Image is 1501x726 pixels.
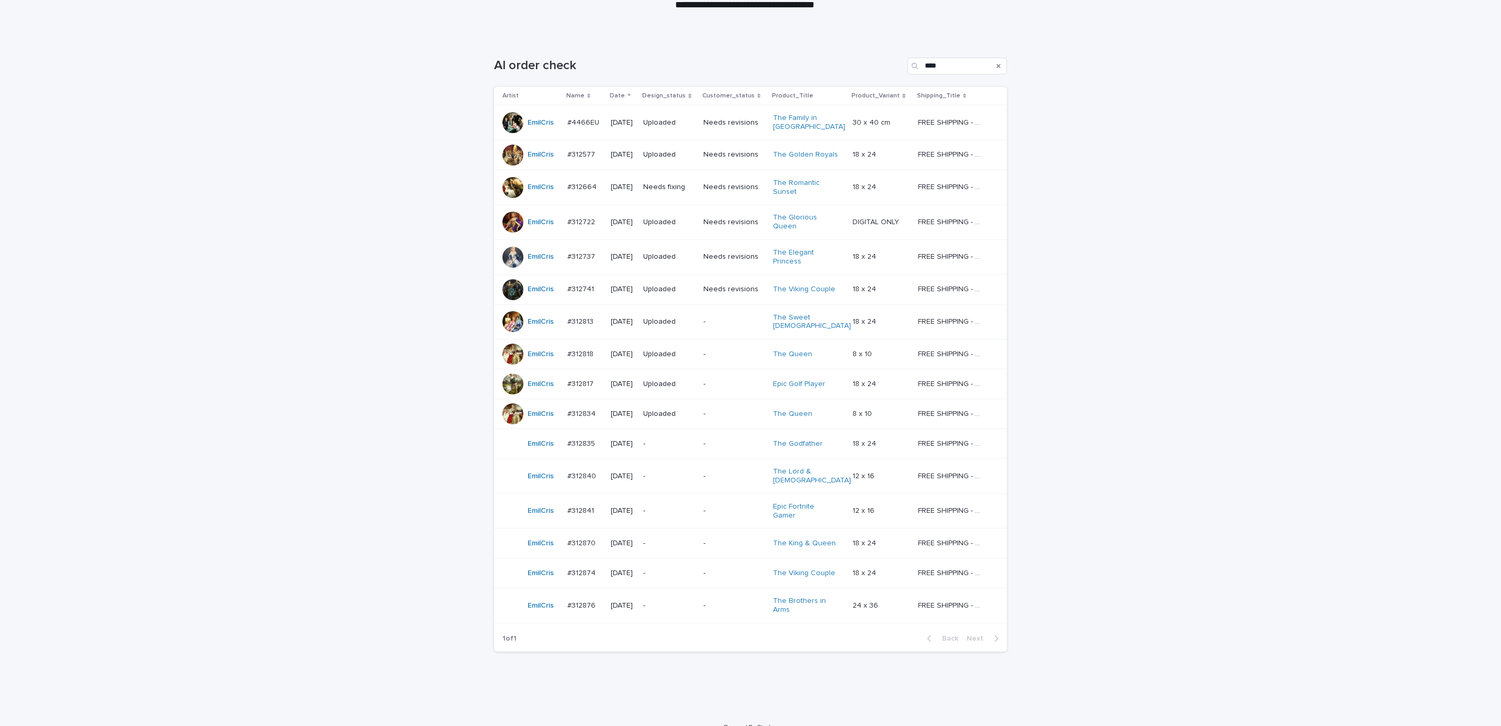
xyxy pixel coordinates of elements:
tr: EmilCris #312870#312870 [DATE]--The King & Queen 18 x 2418 x 24 FREE SHIPPING - preview in 1-2 bu... [494,529,1007,558]
a: EmilCris [528,472,554,481]
tr: EmilCris #312817#312817 [DATE]Uploaded-Epic Golf Player 18 x 2418 x 24 FREE SHIPPING - preview in... [494,369,1007,399]
tr: EmilCris #312818#312818 [DATE]Uploaded-The Queen 8 x 108 x 10 FREE SHIPPING - preview in 1-2 busi... [494,339,1007,369]
p: [DATE] [611,539,635,548]
p: #4466EU [567,116,601,127]
a: The Queen [773,410,812,419]
p: [DATE] [611,569,635,578]
span: Back [936,635,958,642]
p: #312577 [567,148,597,159]
tr: EmilCris #312874#312874 [DATE]--The Viking Couple 18 x 2418 x 24 FREE SHIPPING - preview in 1-2 b... [494,558,1007,588]
p: [DATE] [611,317,635,326]
p: #312870 [567,537,598,548]
p: [DATE] [611,439,635,448]
p: #312874 [567,567,598,578]
tr: EmilCris #312741#312741 [DATE]UploadedNeeds revisionsThe Viking Couple 18 x 2418 x 24 FREE SHIPPI... [494,274,1007,304]
p: 8 x 10 [853,348,874,359]
a: EmilCris [528,380,554,389]
p: #312817 [567,378,596,389]
p: 18 x 24 [853,378,878,389]
p: Customer_status [702,90,755,102]
p: 18 x 24 [853,537,878,548]
p: #312876 [567,599,598,610]
a: EmilCris [528,285,554,294]
p: #312722 [567,216,597,227]
tr: EmilCris #312664#312664 [DATE]Needs fixingNeeds revisionsThe Romantic Sunset 18 x 2418 x 24 FREE ... [494,170,1007,205]
p: Artist [502,90,519,102]
a: The Sweet [DEMOGRAPHIC_DATA] [773,313,851,331]
p: [DATE] [611,285,635,294]
p: [DATE] [611,601,635,610]
tr: EmilCris #312840#312840 [DATE]--The Lord & [DEMOGRAPHIC_DATA] 12 x 1612 x 16 FREE SHIPPING - prev... [494,459,1007,494]
tr: EmilCris #312876#312876 [DATE]--The Brothers in Arms 24 x 3624 x 36 FREE SHIPPING - preview in 1-... [494,588,1007,623]
a: The Brothers in Arms [773,597,838,614]
p: [DATE] [611,252,635,261]
p: #312813 [567,315,596,326]
p: Design_status [642,90,686,102]
p: FREE SHIPPING - preview in 1-2 business days, after your approval delivery will take 6-10 busines... [918,116,985,127]
tr: EmilCris #312813#312813 [DATE]Uploaded-The Sweet [DEMOGRAPHIC_DATA] 18 x 2418 x 24 FREE SHIPPING ... [494,304,1007,339]
p: Needs revisions [703,252,765,261]
p: 18 x 24 [853,315,878,326]
h1: AI order check [494,58,903,73]
p: FREE SHIPPING - preview in 1-2 business days, after your approval delivery will take 5-10 b.d. [918,181,985,192]
p: [DATE] [611,118,635,127]
a: The Lord & [DEMOGRAPHIC_DATA] [773,467,851,485]
p: Uploaded [643,150,695,159]
button: Back [918,634,962,643]
p: Name [566,90,585,102]
p: 1 of 1 [494,626,525,652]
a: EmilCris [528,507,554,515]
p: 18 x 24 [853,250,878,261]
p: #312737 [567,250,597,261]
p: FREE SHIPPING - preview in 1-2 business days, after your approval delivery will take 5-10 b.d. [918,348,985,359]
p: Needs revisions [703,183,765,192]
p: - [703,472,765,481]
p: Needs revisions [703,218,765,227]
p: - [643,539,695,548]
a: EmilCris [528,118,554,127]
p: FREE SHIPPING - preview in 1-2 business days, after your approval delivery will take 5-10 b.d. [918,216,985,227]
tr: EmilCris #4466EU#4466EU [DATE]UploadedNeeds revisionsThe Family in [GEOGRAPHIC_DATA] 30 x 40 cm30... [494,105,1007,140]
a: EmilCris [528,569,554,578]
p: Uploaded [643,380,695,389]
p: - [703,350,765,359]
p: FREE SHIPPING - preview in 1-2 business days, after your approval delivery will take 5-10 b.d. [918,437,985,448]
a: EmilCris [528,317,554,326]
p: Uploaded [643,317,695,326]
a: EmilCris [528,410,554,419]
p: - [703,507,765,515]
a: The Viking Couple [773,285,835,294]
tr: EmilCris #312737#312737 [DATE]UploadedNeeds revisionsThe Elegant Princess 18 x 2418 x 24 FREE SHI... [494,239,1007,274]
p: - [703,380,765,389]
a: EmilCris [528,252,554,261]
p: #312840 [567,470,598,481]
a: EmilCris [528,350,554,359]
p: - [643,472,695,481]
p: Uploaded [643,350,695,359]
p: [DATE] [611,218,635,227]
p: #312835 [567,437,597,448]
p: FREE SHIPPING - preview in 1-2 business days, after your approval delivery will take 5-10 b.d. [918,283,985,294]
p: - [703,539,765,548]
p: [DATE] [611,410,635,419]
a: EmilCris [528,601,554,610]
button: Next [962,634,1007,643]
p: - [643,569,695,578]
p: [DATE] [611,380,635,389]
p: FREE SHIPPING - preview in 1-2 business days, after your approval delivery will take 5-10 b.d. [918,378,985,389]
a: The Family in [GEOGRAPHIC_DATA] [773,114,845,131]
input: Search [908,58,1007,74]
a: Epic Golf Player [773,380,825,389]
p: [DATE] [611,472,635,481]
a: EmilCris [528,183,554,192]
p: FREE SHIPPING - preview in 1-2 business days, after your approval delivery will take 5-10 b.d. [918,148,985,159]
p: FREE SHIPPING - preview in 1-2 business days, after your approval delivery will take 5-10 b.d. [918,567,985,578]
p: Needs fixing [643,183,695,192]
tr: EmilCris #312835#312835 [DATE]--The Godfather 18 x 2418 x 24 FREE SHIPPING - preview in 1-2 busin... [494,429,1007,459]
p: Uploaded [643,218,695,227]
p: FREE SHIPPING - preview in 1-2 business days, after your approval delivery will take 5-10 b.d. [918,537,985,548]
p: #312841 [567,504,596,515]
p: 18 x 24 [853,148,878,159]
a: The Glorious Queen [773,213,838,231]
